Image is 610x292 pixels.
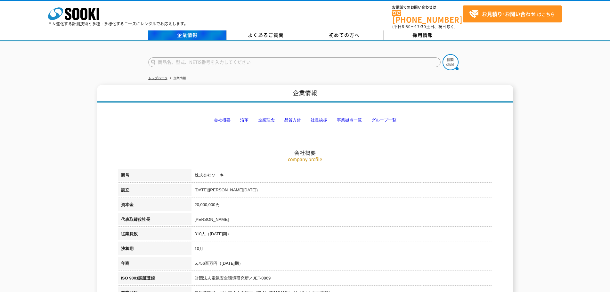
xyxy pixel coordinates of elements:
span: お電話でのお問い合わせは [392,5,463,9]
span: 8:50 [402,24,411,29]
span: はこちら [469,9,555,19]
a: 事業拠点一覧 [337,118,362,122]
td: 310人（[DATE]期） [191,228,492,242]
h2: 会社概要 [118,85,492,156]
td: [DATE]([PERSON_NAME][DATE]) [191,184,492,198]
strong: お見積り･お問い合わせ [482,10,536,18]
th: 従業員数 [118,228,191,242]
span: (平日 ～ 土日、祝日除く) [392,24,456,29]
td: 10月 [191,242,492,257]
a: [PHONE_NUMBER] [392,10,463,23]
p: company profile [118,156,492,163]
th: 年商 [118,257,191,272]
h1: 企業情報 [97,85,513,103]
p: 日々進化する計測技術と多種・多様化するニーズにレンタルでお応えします。 [48,22,188,26]
td: 5,756百万円（[DATE]期） [191,257,492,272]
a: お見積り･お問い合わせはこちら [463,5,562,22]
span: 初めての方へ [329,31,360,38]
td: 株式会社ソーキ [191,169,492,184]
th: ISO 9001認証登録 [118,272,191,287]
span: 17:30 [415,24,426,29]
a: 社長挨拶 [311,118,327,122]
a: 品質方針 [284,118,301,122]
th: 代表取締役社長 [118,213,191,228]
a: グループ一覧 [371,118,396,122]
th: 決算期 [118,242,191,257]
a: 会社概要 [214,118,231,122]
td: [PERSON_NAME] [191,213,492,228]
th: 設立 [118,184,191,198]
a: トップページ [148,76,167,80]
td: 財団法人電気安全環境研究所／JET-0869 [191,272,492,287]
li: 企業情報 [168,75,186,82]
td: 20,000,000円 [191,198,492,213]
th: 資本金 [118,198,191,213]
a: 企業情報 [148,30,227,40]
a: 企業理念 [258,118,275,122]
img: btn_search.png [443,54,459,70]
a: 沿革 [240,118,248,122]
input: 商品名、型式、NETIS番号を入力してください [148,57,441,67]
th: 商号 [118,169,191,184]
a: よくあるご質問 [227,30,305,40]
a: 初めての方へ [305,30,384,40]
a: 採用情報 [384,30,462,40]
